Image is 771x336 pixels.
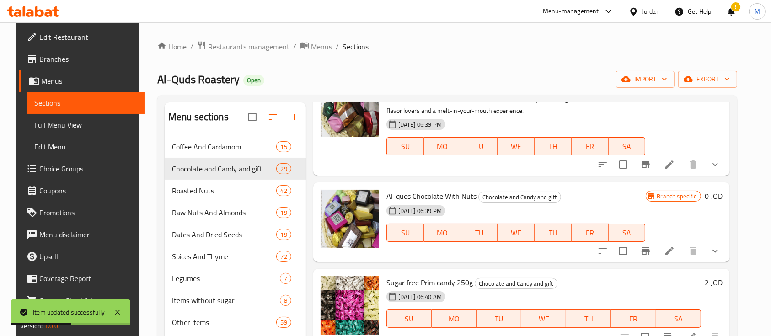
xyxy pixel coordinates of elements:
a: Edit menu item [664,159,675,170]
div: Raw Nuts And Almonds [172,207,277,218]
button: show more [704,154,726,176]
span: MO [428,140,457,153]
button: SU [386,224,424,242]
span: Branch specific [653,192,701,201]
span: export [685,74,730,85]
nav: breadcrumb [157,41,737,53]
span: 29 [277,165,290,173]
span: Sections [34,97,137,108]
button: delete [682,154,704,176]
button: SU [386,309,432,328]
div: Dates And Dried Seeds19 [165,224,306,245]
button: MO [424,224,461,242]
button: sort-choices [592,154,614,176]
span: Edit Menu [34,141,137,152]
span: [DATE] 06:40 AM [395,293,445,301]
a: Coverage Report [19,267,145,289]
h6: 0 JOD [705,190,723,203]
a: Grocery Checklist [19,289,145,311]
span: M [755,6,760,16]
button: FR [572,224,609,242]
a: Menus [19,70,145,92]
button: WE [498,137,535,155]
span: Upsell [39,251,137,262]
a: Edit menu item [664,245,675,256]
span: Spices And Thyme [172,251,277,262]
img: Sugar free Prim candy 250g [321,276,379,335]
span: SU [391,140,420,153]
span: Menus [41,75,137,86]
a: Promotions [19,202,145,224]
span: Roasted Nuts [172,185,277,196]
span: FR [575,140,605,153]
span: 15 [277,143,290,151]
span: Al-quds Chocolate With Nuts [386,189,477,203]
button: FR [572,137,609,155]
button: MO [432,309,477,328]
h6: 2 JOD [705,276,723,289]
div: Legumes7 [165,267,306,289]
button: delete [682,240,704,262]
a: Home [157,41,187,52]
button: TH [566,309,611,328]
span: Chocolate and Candy and gift [475,278,557,289]
span: 19 [277,208,290,217]
span: Restaurants management [208,41,289,52]
span: WE [501,226,531,240]
button: SA [656,309,701,328]
li: / [336,41,339,52]
a: Choice Groups [19,158,145,180]
div: items [280,295,291,306]
span: SA [612,226,642,240]
div: items [276,185,291,196]
span: Chocolate and Candy and gift [479,192,561,203]
span: SU [391,226,420,240]
button: TH [535,137,572,155]
div: Menu-management [543,6,599,17]
img: Al-quds Chocolate With Nuts [321,190,379,248]
div: Chocolate and Candy and gift29 [165,158,306,180]
button: TU [460,224,498,242]
span: Legumes [172,273,280,284]
div: items [276,229,291,240]
a: Coupons [19,180,145,202]
a: Edit Restaurant [19,26,145,48]
span: Sort sections [262,106,284,128]
span: Sections [343,41,369,52]
div: Open [243,75,264,86]
div: items [276,141,291,152]
img: Al Quds Chocolate With Butter [321,79,379,137]
button: Add section [284,106,306,128]
span: Items without sugar [172,295,280,306]
span: Chocolate and Candy and gift [172,163,277,174]
span: 59 [277,318,290,327]
span: Open [243,76,264,84]
li: / [190,41,193,52]
h2: Menu sections [168,110,229,124]
a: Edit Menu [27,136,145,158]
button: SA [609,137,646,155]
span: Menu disclaimer [39,229,137,240]
span: TH [570,312,607,325]
span: TU [464,226,494,240]
span: MO [435,312,473,325]
span: MO [428,226,457,240]
span: Dates And Dried Seeds [172,229,277,240]
div: Roasted Nuts42 [165,180,306,202]
div: items [276,251,291,262]
span: Coupons [39,185,137,196]
a: Upsell [19,245,145,267]
span: Coffee And Cardamom [172,141,277,152]
span: Other items [172,317,277,328]
div: Chocolate and Candy and gift [475,278,557,289]
button: FR [611,309,656,328]
button: MO [424,137,461,155]
div: items [276,163,291,174]
button: Branch-specific-item [635,240,657,262]
button: WE [521,309,566,328]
